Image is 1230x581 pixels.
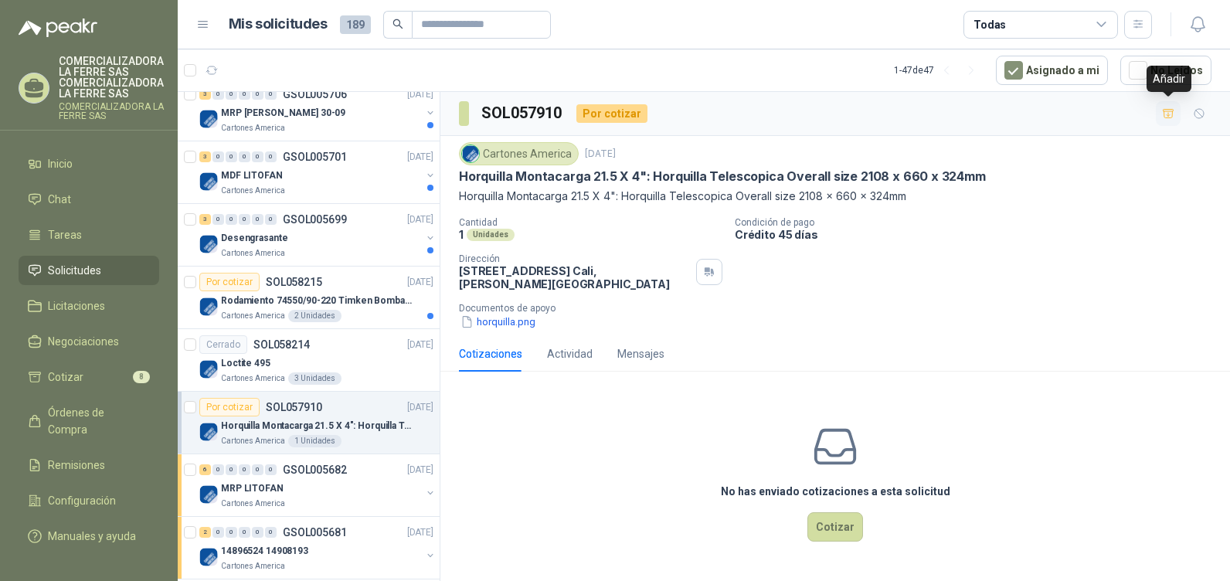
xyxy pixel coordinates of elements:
[407,463,433,477] p: [DATE]
[462,145,479,162] img: Company Logo
[1147,66,1191,92] div: Añadir
[459,253,690,264] p: Dirección
[178,329,440,392] a: CerradoSOL058214[DATE] Company LogoLoctite 495Cartones America3 Unidades
[48,191,71,208] span: Chat
[59,56,164,99] p: COMERCIALIZADORA LA FERRE SAS COMERCIALIZADORA LA FERRE SAS
[19,486,159,515] a: Configuración
[221,356,270,371] p: Loctite 495
[199,485,218,504] img: Company Logo
[239,464,250,475] div: 0
[459,228,464,241] p: 1
[199,210,437,260] a: 3 0 0 0 0 0 GSOL005699[DATE] Company LogoDesengrasanteCartones America
[894,58,984,83] div: 1 - 47 de 47
[199,297,218,316] img: Company Logo
[253,339,310,350] p: SOL058214
[283,151,347,162] p: GSOL005701
[576,104,647,123] div: Por cotizar
[459,168,986,185] p: Horquilla Montacarga 21.5 X 4": Horquilla Telescopica Overall size 2108 x 660 x 324mm
[178,392,440,454] a: Por cotizarSOL057910[DATE] Company LogoHorquilla Montacarga 21.5 X 4": Horquilla Telescopica Over...
[265,214,277,225] div: 0
[265,89,277,100] div: 0
[283,527,347,538] p: GSOL005681
[407,400,433,415] p: [DATE]
[221,168,283,183] p: MDF LITOFAN
[996,56,1108,85] button: Asignado a mi
[735,217,1224,228] p: Condición de pago
[199,85,437,134] a: 3 0 0 0 0 0 GSOL005706[DATE] Company LogoMRP [PERSON_NAME] 30-09Cartones America
[19,362,159,392] a: Cotizar8
[48,262,101,279] span: Solicitudes
[239,214,250,225] div: 0
[547,345,593,362] div: Actividad
[48,155,73,172] span: Inicio
[407,87,433,102] p: [DATE]
[226,89,237,100] div: 0
[459,217,722,228] p: Cantidad
[459,314,537,330] button: horquilla.png
[199,151,211,162] div: 3
[199,335,247,354] div: Cerrado
[481,101,564,125] h3: SOL057910
[19,450,159,480] a: Remisiones
[48,226,82,243] span: Tareas
[19,398,159,444] a: Órdenes de Compra
[199,172,218,191] img: Company Logo
[807,512,863,542] button: Cotizar
[221,231,287,246] p: Desengrasante
[283,89,347,100] p: GSOL005706
[288,372,341,385] div: 3 Unidades
[265,151,277,162] div: 0
[19,291,159,321] a: Licitaciones
[221,372,285,385] p: Cartones America
[199,527,211,538] div: 2
[212,89,224,100] div: 0
[266,402,322,413] p: SOL057910
[221,294,413,308] p: Rodamiento 74550/90-220 Timken BombaVG40
[265,527,277,538] div: 0
[252,464,263,475] div: 0
[48,404,144,438] span: Órdenes de Compra
[265,464,277,475] div: 0
[459,188,1211,205] p: Horquilla Montacarga 21.5 X 4": Horquilla Telescopica Overall size 2108 x 660 x 324mm
[340,15,371,34] span: 189
[221,185,285,197] p: Cartones America
[221,419,413,433] p: Horquilla Montacarga 21.5 X 4": Horquilla Telescopica Overall size 2108 x 660 x 324mm
[226,214,237,225] div: 0
[283,214,347,225] p: GSOL005699
[617,345,664,362] div: Mensajes
[221,247,285,260] p: Cartones America
[239,89,250,100] div: 0
[199,273,260,291] div: Por cotizar
[407,525,433,540] p: [DATE]
[1120,56,1211,85] button: No Leídos
[407,212,433,227] p: [DATE]
[199,110,218,128] img: Company Logo
[19,220,159,250] a: Tareas
[221,122,285,134] p: Cartones America
[459,303,1224,314] p: Documentos de apoyo
[221,544,308,559] p: 14896524 14908193
[199,460,437,510] a: 6 0 0 0 0 0 GSOL005682[DATE] Company LogoMRP LITOFANCartones America
[229,13,328,36] h1: Mis solicitudes
[199,548,218,566] img: Company Logo
[226,151,237,162] div: 0
[199,148,437,197] a: 3 0 0 0 0 0 GSOL005701[DATE] Company LogoMDF LITOFANCartones America
[199,360,218,379] img: Company Logo
[133,371,150,383] span: 8
[221,498,285,510] p: Cartones America
[48,492,116,509] span: Configuración
[19,327,159,356] a: Negociaciones
[48,457,105,474] span: Remisiones
[226,464,237,475] div: 0
[199,423,218,441] img: Company Logo
[221,310,285,322] p: Cartones America
[266,277,322,287] p: SOL058215
[212,214,224,225] div: 0
[467,229,515,241] div: Unidades
[252,214,263,225] div: 0
[212,527,224,538] div: 0
[226,527,237,538] div: 0
[407,275,433,290] p: [DATE]
[48,369,83,386] span: Cotizar
[19,19,97,37] img: Logo peakr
